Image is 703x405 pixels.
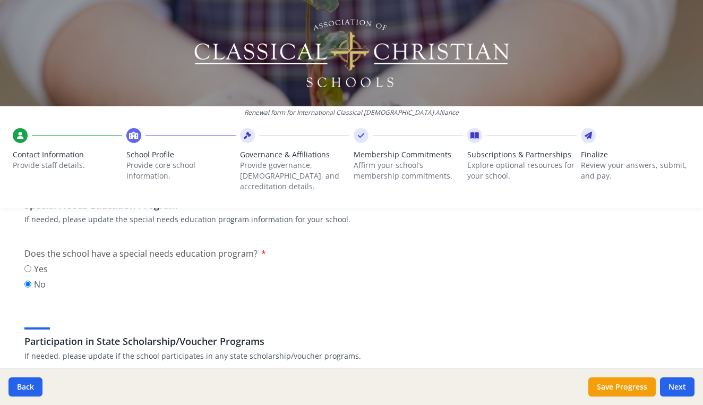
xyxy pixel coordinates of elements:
[581,160,690,181] p: Review your answers, submit, and pay.
[467,160,577,181] p: Explore optional resources for your school.
[193,16,511,90] img: Logo
[126,160,236,181] p: Provide core school information.
[8,377,42,396] button: Back
[126,149,236,160] span: School Profile
[24,334,679,349] h3: Participation in State Scholarship/Voucher Programs
[588,377,656,396] button: Save Progress
[240,149,349,160] span: Governance & Affiliations
[24,265,31,272] input: Yes
[24,278,48,291] label: No
[24,248,258,259] span: Does the school have a special needs education program?
[660,377,695,396] button: Next
[24,351,679,361] p: If needed, please update if the school participates in any state scholarship/voucher programs.
[24,281,31,288] input: No
[24,214,679,225] p: If needed, please update the special needs education program information for your school.
[13,149,122,160] span: Contact Information
[354,149,463,160] span: Membership Commitments
[581,149,690,160] span: Finalize
[240,160,349,192] p: Provide governance, [DEMOGRAPHIC_DATA], and accreditation details.
[13,160,122,171] p: Provide staff details.
[467,149,577,160] span: Subscriptions & Partnerships
[24,263,48,275] label: Yes
[354,160,463,181] p: Affirm your school’s membership commitments.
